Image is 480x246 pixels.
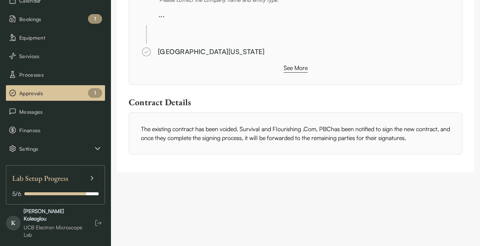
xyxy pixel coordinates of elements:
span: Finances [19,126,102,134]
div: [PERSON_NAME] Koleoglou [24,207,84,222]
img: approved [141,46,152,57]
span: Approvals [19,89,102,97]
button: Finances [6,122,105,138]
div: 1 [88,88,102,98]
div: Contract Details [129,97,462,108]
span: Services [19,52,102,60]
span: K [6,216,21,230]
div: UCB Electron Microscope Lab [24,224,84,239]
div: Settings sub items [6,141,105,156]
span: Messages [19,108,102,116]
button: Bookings 1 pending [6,11,105,27]
button: See More [284,63,308,73]
div: 1 [88,14,102,24]
div: [GEOGRAPHIC_DATA][US_STATE] [158,47,264,57]
span: Settings [19,145,93,153]
div: The existing contract has been voided. Survival and Flourishing .Com, PBC has been notified to si... [129,112,462,154]
li: Bookings [6,11,105,27]
span: Processes [19,71,102,79]
button: Messages [6,104,105,119]
button: Services [6,48,105,64]
button: Approvals [6,85,105,101]
button: Settings [6,141,105,156]
span: Equipment [19,34,102,41]
button: Equipment [6,30,105,45]
div: ... [159,10,450,20]
button: Log out [92,216,105,230]
span: Lab Setup Progress [12,172,68,185]
button: Processes [6,67,105,82]
span: 5 / 6 [12,189,21,198]
span: Bookings [19,15,102,23]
